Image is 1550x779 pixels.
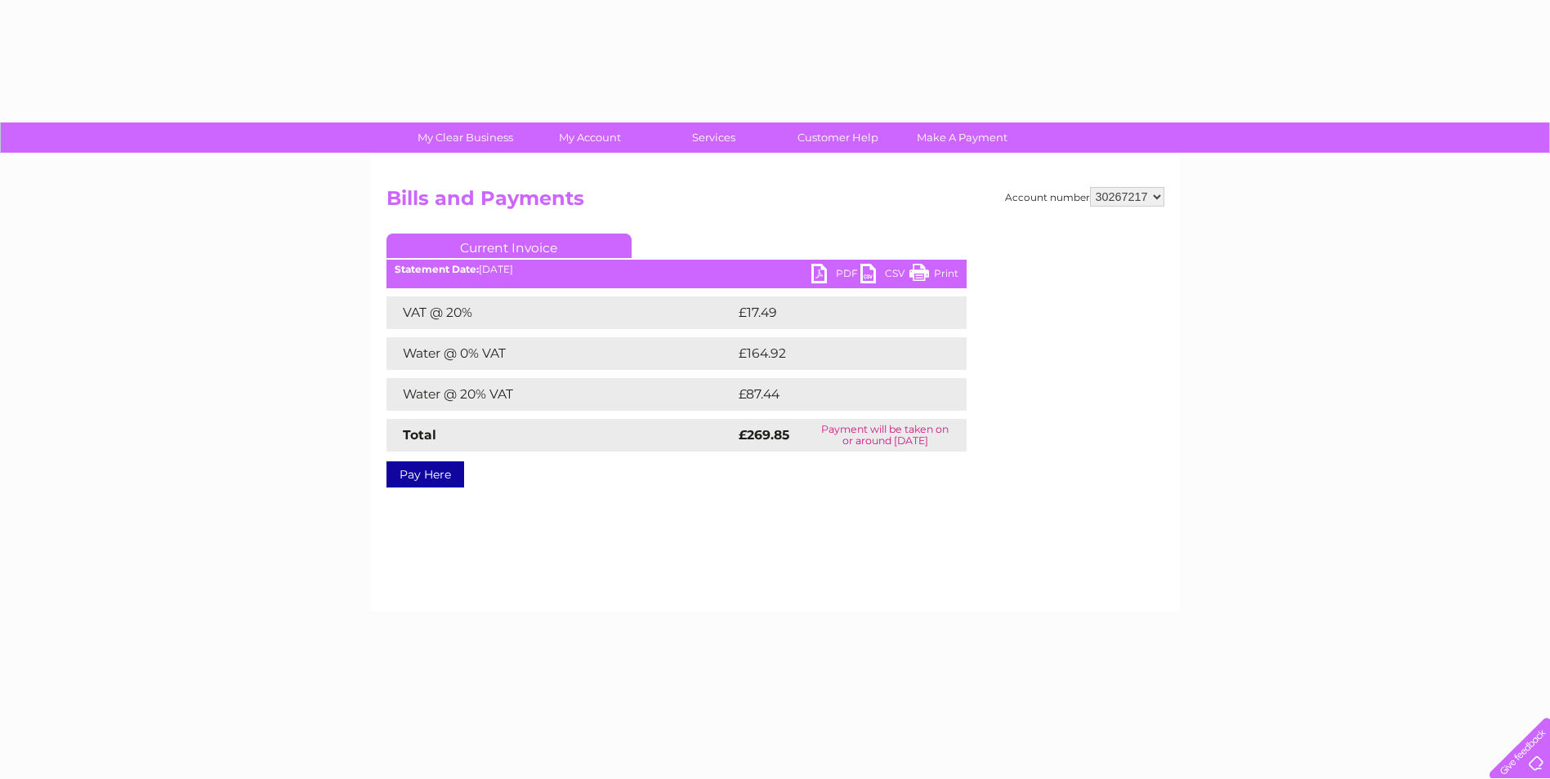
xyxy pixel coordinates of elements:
[386,264,967,275] div: [DATE]
[386,378,735,411] td: Water @ 20% VAT
[646,122,781,153] a: Services
[386,296,735,329] td: VAT @ 20%
[735,337,937,370] td: £164.92
[735,378,933,411] td: £87.44
[386,187,1164,218] h2: Bills and Payments
[403,427,436,443] strong: Total
[386,234,632,258] a: Current Invoice
[522,122,657,153] a: My Account
[909,264,958,287] a: Print
[1005,187,1164,207] div: Account number
[860,264,909,287] a: CSV
[804,419,966,452] td: Payment will be taken on or around [DATE]
[395,263,479,275] b: Statement Date:
[771,122,905,153] a: Customer Help
[386,337,735,370] td: Water @ 0% VAT
[398,122,533,153] a: My Clear Business
[895,122,1030,153] a: Make A Payment
[735,296,932,329] td: £17.49
[386,461,464,487] a: Pay Here
[739,427,789,443] strong: £269.85
[811,264,860,287] a: PDF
